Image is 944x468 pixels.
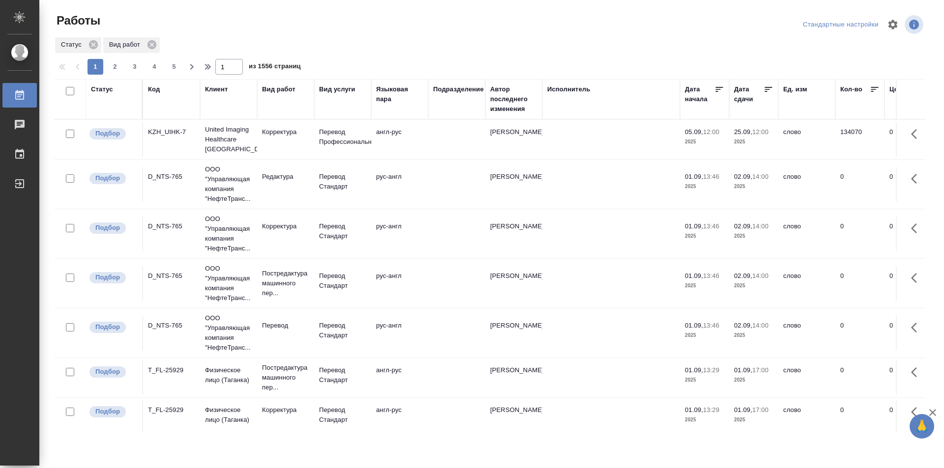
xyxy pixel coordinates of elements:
[371,316,428,350] td: рус-англ
[752,272,768,279] p: 14:00
[734,330,773,340] p: 2025
[262,221,309,231] p: Корректура
[703,366,719,374] p: 13:29
[885,400,934,435] td: 0
[703,173,719,180] p: 13:46
[685,272,703,279] p: 01.09,
[703,222,719,230] p: 13:46
[371,122,428,157] td: англ-рус
[685,84,714,104] div: Дата начала
[703,322,719,329] p: 13:46
[685,231,724,241] p: 2025
[88,127,137,140] div: Можно подбирать исполнителей
[205,264,252,303] p: ООО "Управляющая компания "НефтеТранс...
[685,366,703,374] p: 01.09,
[734,415,773,425] p: 2025
[148,365,195,375] div: T_FL-25929
[148,321,195,330] div: D_NTS-765
[205,125,252,154] p: United Imaging Healthcare [GEOGRAPHIC_DATA]
[166,59,182,75] button: 5
[885,266,934,301] td: 0
[371,217,428,251] td: рус-англ
[127,59,143,75] button: 3
[88,221,137,235] div: Можно подбирать исполнителей
[905,15,925,34] span: Посмотреть информацию
[734,128,752,136] p: 25.09,
[778,316,835,350] td: слово
[835,167,885,201] td: 0
[835,316,885,350] td: 0
[734,406,752,413] p: 01.09,
[205,84,228,94] div: Клиент
[485,360,542,395] td: [PERSON_NAME]
[319,365,366,385] p: Перевод Стандарт
[319,405,366,425] p: Перевод Стандарт
[262,127,309,137] p: Корректура
[734,231,773,241] p: 2025
[319,271,366,291] p: Перевод Стандарт
[835,122,885,157] td: 134070
[371,360,428,395] td: англ-рус
[734,173,752,180] p: 02.09,
[752,322,768,329] p: 14:00
[249,60,301,75] span: из 1556 страниц
[148,405,195,415] div: T_FL-25929
[835,217,885,251] td: 0
[88,405,137,418] div: Можно подбирать исполнителей
[88,321,137,334] div: Можно подбирать исполнителей
[685,330,724,340] p: 2025
[685,406,703,413] p: 01.09,
[103,37,160,53] div: Вид работ
[778,400,835,435] td: слово
[752,222,768,230] p: 14:00
[371,266,428,301] td: рус-англ
[319,127,366,147] p: Перевод Профессиональный
[905,400,929,424] button: Здесь прячутся важные кнопки
[95,223,120,233] p: Подбор
[205,313,252,353] p: ООО "Управляющая компания "НефтеТранс...
[95,273,120,282] p: Подбор
[205,165,252,204] p: ООО "Управляющая компания "НефтеТранс...
[734,281,773,291] p: 2025
[107,59,123,75] button: 2
[262,363,309,392] p: Постредактура машинного пер...
[88,271,137,284] div: Можно подбирать исполнителей
[95,173,120,183] p: Подбор
[685,281,724,291] p: 2025
[166,62,182,72] span: 5
[485,400,542,435] td: [PERSON_NAME]
[485,316,542,350] td: [PERSON_NAME]
[885,122,934,157] td: 0
[371,400,428,435] td: англ-рус
[109,40,144,50] p: Вид работ
[734,222,752,230] p: 02.09,
[783,84,807,94] div: Ед. изм
[485,122,542,157] td: [PERSON_NAME]
[485,266,542,301] td: [PERSON_NAME]
[433,84,484,94] div: Подразделение
[685,222,703,230] p: 01.09,
[55,37,101,53] div: Статус
[905,316,929,339] button: Здесь прячутся важные кнопки
[205,214,252,253] p: ООО "Управляющая компания "НефтеТранс...
[778,217,835,251] td: слово
[685,322,703,329] p: 01.09,
[778,167,835,201] td: слово
[95,129,120,138] p: Подбор
[485,167,542,201] td: [PERSON_NAME]
[905,266,929,290] button: Здесь прячутся важные кнопки
[371,167,428,201] td: рус-англ
[319,221,366,241] p: Перевод Стандарт
[752,128,768,136] p: 12:00
[148,271,195,281] div: D_NTS-765
[205,365,252,385] p: Физическое лицо (Таганка)
[148,84,160,94] div: Код
[685,137,724,147] p: 2025
[685,128,703,136] p: 05.09,
[91,84,113,94] div: Статус
[262,172,309,182] p: Редактура
[262,321,309,330] p: Перевод
[800,17,881,32] div: split button
[905,122,929,146] button: Здесь прячутся важные кнопки
[778,122,835,157] td: слово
